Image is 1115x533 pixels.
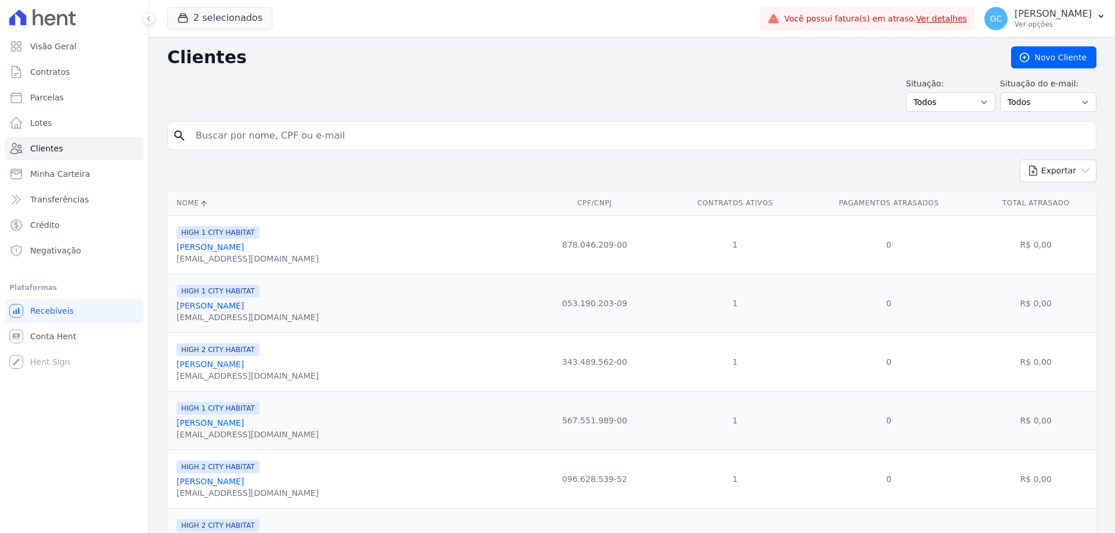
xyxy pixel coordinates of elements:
span: Contratos [30,66,70,78]
a: Recebíveis [5,299,143,322]
button: 2 selecionados [167,7,272,29]
span: HIGH 2 CITY HABITAT [177,343,260,356]
td: 567.551.989-00 [521,391,668,449]
span: Você possui fatura(s) em atraso. [784,13,967,25]
th: Contratos Ativos [668,191,803,215]
button: GC [PERSON_NAME] Ver opções [975,2,1115,35]
span: Negativação [30,245,81,256]
i: search [172,129,186,143]
span: Visão Geral [30,41,77,52]
div: [EMAIL_ADDRESS][DOMAIN_NAME] [177,253,319,264]
a: [PERSON_NAME] [177,360,244,369]
a: [PERSON_NAME] [177,242,244,252]
div: [EMAIL_ADDRESS][DOMAIN_NAME] [177,370,319,382]
div: [EMAIL_ADDRESS][DOMAIN_NAME] [177,311,319,323]
span: Transferências [30,194,89,205]
a: Visão Geral [5,35,143,58]
a: Transferências [5,188,143,211]
span: HIGH 2 CITY HABITAT [177,461,260,473]
p: Ver opções [1015,20,1092,29]
td: 878.046.209-00 [521,215,668,274]
div: [EMAIL_ADDRESS][DOMAIN_NAME] [177,429,319,440]
a: [PERSON_NAME] [177,477,244,486]
td: 0 [803,391,976,449]
th: Nome [167,191,521,215]
td: R$ 0,00 [975,332,1096,391]
div: [EMAIL_ADDRESS][DOMAIN_NAME] [177,487,319,499]
span: Crédito [30,219,60,231]
td: 1 [668,274,803,332]
a: [PERSON_NAME] [177,418,244,427]
span: HIGH 1 CITY HABITAT [177,402,260,415]
td: R$ 0,00 [975,391,1096,449]
td: 0 [803,449,976,508]
td: 1 [668,449,803,508]
a: Conta Hent [5,325,143,348]
td: R$ 0,00 [975,215,1096,274]
a: Minha Carteira [5,162,143,186]
a: [PERSON_NAME] [177,301,244,310]
td: 0 [803,332,976,391]
td: 1 [668,215,803,274]
td: 343.489.562-00 [521,332,668,391]
td: R$ 0,00 [975,449,1096,508]
button: Exportar [1020,159,1096,182]
th: Total Atrasado [975,191,1096,215]
div: Plataformas [9,281,139,295]
span: Recebíveis [30,305,74,317]
span: HIGH 2 CITY HABITAT [177,519,260,532]
th: CPF/CNPJ [521,191,668,215]
input: Buscar por nome, CPF ou e-mail [189,124,1091,147]
td: 053.190.203-09 [521,274,668,332]
span: Clientes [30,143,63,154]
a: Contratos [5,60,143,84]
a: Novo Cliente [1011,46,1096,68]
td: 0 [803,215,976,274]
td: R$ 0,00 [975,274,1096,332]
label: Situação: [906,78,995,90]
td: 1 [668,332,803,391]
a: Parcelas [5,86,143,109]
span: Minha Carteira [30,168,90,180]
td: 0 [803,274,976,332]
th: Pagamentos Atrasados [803,191,976,215]
p: [PERSON_NAME] [1015,8,1092,20]
td: 1 [668,391,803,449]
td: 096.628.539-52 [521,449,668,508]
span: HIGH 1 CITY HABITAT [177,285,260,298]
a: Negativação [5,239,143,262]
span: GC [990,14,1002,23]
label: Situação do e-mail: [1000,78,1096,90]
span: Conta Hent [30,331,76,342]
h2: Clientes [167,47,992,68]
span: Parcelas [30,92,64,103]
a: Clientes [5,137,143,160]
a: Lotes [5,111,143,135]
span: Lotes [30,117,52,129]
span: HIGH 1 CITY HABITAT [177,226,260,239]
a: Ver detalhes [916,14,967,23]
a: Crédito [5,213,143,237]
